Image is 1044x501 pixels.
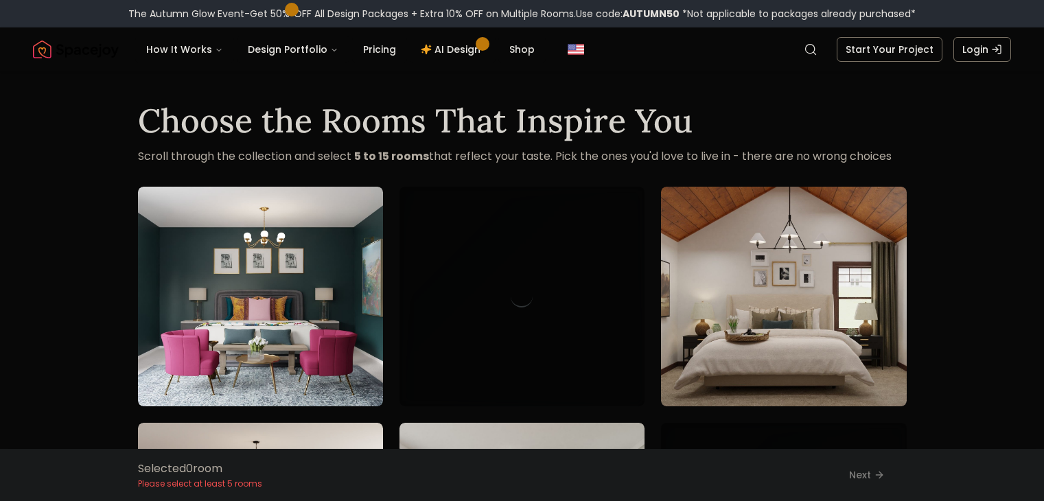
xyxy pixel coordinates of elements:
[352,36,407,63] a: Pricing
[680,7,916,21] span: *Not applicable to packages already purchased*
[33,36,119,63] a: Spacejoy
[33,36,119,63] img: Spacejoy Logo
[837,37,942,62] a: Start Your Project
[576,7,680,21] span: Use code:
[410,36,496,63] a: AI Design
[138,148,907,165] p: Scroll through the collection and select that reflect your taste. Pick the ones you'd love to liv...
[138,461,262,477] p: Selected 0 room
[135,36,546,63] nav: Main
[138,187,383,406] img: Room room-1
[237,36,349,63] button: Design Portfolio
[661,187,906,406] img: Room room-3
[568,41,584,58] img: United States
[128,7,916,21] div: The Autumn Glow Event-Get 50% OFF All Design Packages + Extra 10% OFF on Multiple Rooms.
[138,104,907,137] h1: Choose the Rooms That Inspire You
[498,36,546,63] a: Shop
[354,148,429,164] strong: 5 to 15 rooms
[953,37,1011,62] a: Login
[623,7,680,21] b: AUTUMN50
[138,478,262,489] p: Please select at least 5 rooms
[135,36,234,63] button: How It Works
[33,27,1011,71] nav: Global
